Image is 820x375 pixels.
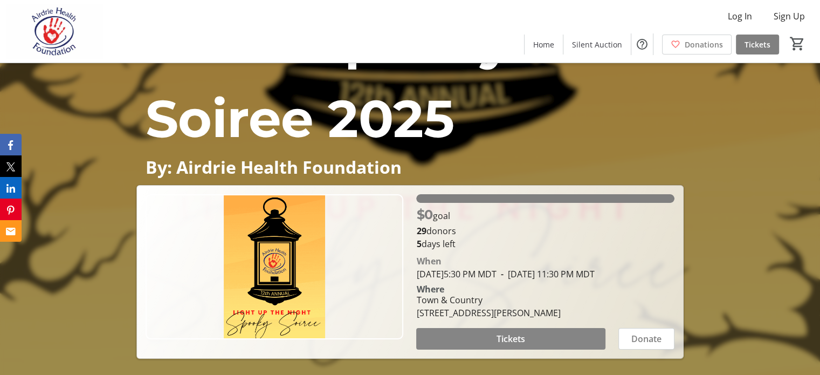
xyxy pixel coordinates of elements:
span: [DATE] 5:30 PM MDT [416,268,496,280]
button: Log In [719,8,761,25]
div: [STREET_ADDRESS][PERSON_NAME] [416,306,560,319]
span: Tickets [745,39,770,50]
img: Airdrie Health Foundation's Logo [6,4,102,58]
button: Donate [618,328,674,350]
span: Donations [685,39,723,50]
div: 100% of fundraising goal reached [416,194,674,203]
span: Log In [728,10,752,23]
button: Help [631,33,653,55]
img: Campaign CTA Media Photo [146,194,403,339]
span: Sign Up [774,10,805,23]
span: Home [533,39,554,50]
button: Sign Up [765,8,814,25]
button: Tickets [416,328,605,350]
span: 5 [416,238,421,250]
a: Tickets [736,35,779,54]
span: Donate [631,332,661,345]
button: Cart [788,34,807,53]
span: - [496,268,507,280]
span: Silent Auction [572,39,622,50]
a: Donations [662,35,732,54]
a: Silent Auction [563,35,631,54]
p: donors [416,224,674,237]
p: goal [416,205,450,224]
span: $0 [416,207,432,222]
b: 29 [416,225,426,237]
div: Where [416,285,444,294]
span: Tickets [497,332,525,345]
p: By: Airdrie Health Foundation [145,158,674,176]
p: days left [416,237,674,250]
div: Town & Country [416,294,560,306]
span: [DATE] 11:30 PM MDT [496,268,594,280]
div: When [416,255,441,268]
a: Home [525,35,563,54]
